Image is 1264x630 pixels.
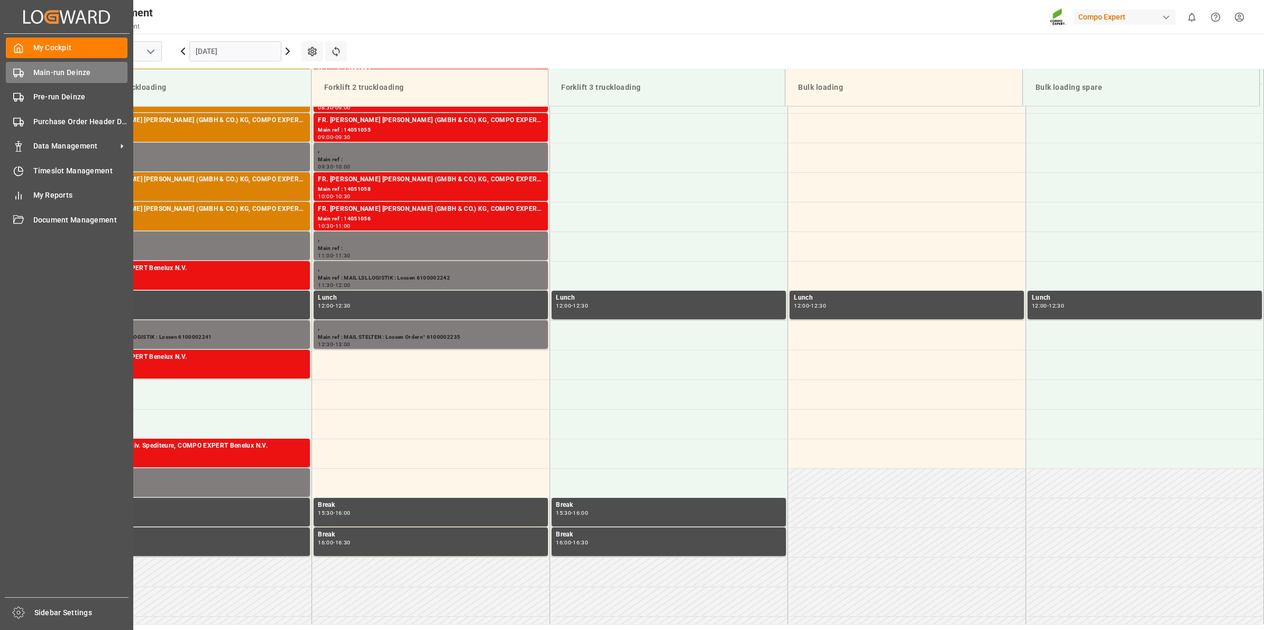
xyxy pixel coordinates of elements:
div: Lunch [80,293,306,303]
div: 09:00 [335,105,351,110]
a: Main-run Deinze [6,62,127,82]
div: 12:00 [556,303,571,308]
div: 16:00 [556,540,571,545]
div: Main ref : MAIL STELTEN : Lossen Ordern° 6100002235 [318,333,544,342]
button: Help Center [1204,5,1228,29]
span: My Cockpit [33,42,128,53]
div: - [333,164,335,169]
div: Forklift 2 truckloading [320,78,539,97]
span: Document Management [33,215,128,226]
div: Break [80,530,306,540]
div: 16:30 [573,540,588,545]
div: , [318,322,544,333]
div: - [333,224,335,228]
div: FR. [PERSON_NAME] [PERSON_NAME] (GMBH & CO.) KG, COMPO EXPERT Benelux N.V. [80,204,306,215]
div: Lunch [794,293,1020,303]
div: Bulk loading spare [1031,78,1251,97]
button: open menu [142,43,158,60]
div: 15:30 [556,511,571,515]
div: 10:00 [335,164,351,169]
div: , [80,322,306,333]
div: FR. [PERSON_NAME] [PERSON_NAME] (GMBH & CO.) KG, COMPO EXPERT Benelux N.V. [318,204,544,215]
div: 12:30 [1049,303,1064,308]
div: Main ref : 14052758 [80,363,306,372]
div: , [318,263,544,274]
div: FR. [PERSON_NAME] [PERSON_NAME] (GMBH & CO.) KG, COMPO EXPERT Benelux N.V. [318,115,544,126]
div: Main ref : MAIL LSL LOGISTIK : Lossen 6100002242 [318,274,544,283]
div: 08:30 [318,105,333,110]
div: Main ref : 14051058 [318,185,544,194]
div: Break [556,530,782,540]
div: Compo Expert [1074,10,1176,25]
div: 12:30 [318,342,333,347]
div: 12:00 [794,303,809,308]
div: FR. [PERSON_NAME] [PERSON_NAME] (GMBH & CO.) KG, COMPO EXPERT Benelux N.V. [318,174,544,185]
div: Lunch [1032,293,1258,303]
img: Screenshot%202023-09-29%20at%2010.02.21.png_1712312052.png [1050,8,1067,26]
div: Main ref : 14052500 [80,274,306,283]
div: Break [318,500,544,511]
div: Main ref : [80,244,306,253]
span: My Reports [33,190,128,201]
a: Purchase Order Header Deinze [6,111,127,132]
div: 10:00 [318,194,333,199]
div: Main ref : 14051394 [80,126,306,135]
div: Main ref : [318,155,544,164]
div: FR. [PERSON_NAME] [PERSON_NAME] (GMBH & CO.) KG, COMPO EXPERT Benelux N.V. [80,174,306,185]
div: Main ref : 14051395 [80,185,306,194]
div: 12:30 [573,303,588,308]
div: 12:00 [1032,303,1047,308]
div: 12:30 [335,303,351,308]
a: Timeslot Management [6,160,127,181]
a: Pre-run Deinze [6,87,127,107]
div: FR. [PERSON_NAME] [PERSON_NAME] (GMBH & CO.) KG, COMPO EXPERT Benelux N.V. [80,115,306,126]
div: 09:30 [318,164,333,169]
div: , [80,234,306,244]
div: 16:00 [335,511,351,515]
div: 15:30 [318,511,333,515]
div: - [333,253,335,258]
div: 11:00 [318,253,333,258]
div: Main ref : DEMATRA [80,481,306,490]
button: Compo Expert [1074,7,1180,27]
div: Break [318,530,544,540]
div: WTA, COMPO EXPERT Benelux N.V. [80,352,306,363]
div: - [333,283,335,288]
div: 13:00 [335,342,351,347]
div: Abholung durch div. Spediteure, COMPO EXPERT Benelux N.V. [80,441,306,451]
div: 09:30 [335,135,351,140]
div: - [333,511,335,515]
div: - [333,194,335,199]
div: 12:30 [811,303,826,308]
div: , [318,145,544,155]
div: 10:30 [335,194,351,199]
div: 12:00 [318,303,333,308]
span: Sidebar Settings [34,607,129,618]
div: Main ref : 14051396 [80,215,306,224]
div: Main ref : 14051055 [318,126,544,135]
div: - [333,105,335,110]
div: , [318,234,544,244]
div: 16:00 [573,511,588,515]
div: Break [556,500,782,511]
div: Main ref : MAIL LSL LOGISTIK : Lossen 6100002241 [80,333,306,342]
input: DD.MM.YYYY [189,41,281,61]
div: - [333,342,335,347]
div: Main ref : [80,155,306,164]
a: My Cockpit [6,38,127,58]
div: Forklift 1 truckloading [83,78,303,97]
div: - [1047,303,1049,308]
div: Main ref : 14051056 [318,215,544,224]
div: 16:30 [335,540,351,545]
div: 11:30 [335,253,351,258]
div: Lunch [318,293,544,303]
div: 10:30 [318,224,333,228]
div: - [571,540,573,545]
div: - [333,540,335,545]
div: 11:30 [318,283,333,288]
button: show 0 new notifications [1180,5,1204,29]
div: Bulk loading [794,78,1013,97]
div: - [571,303,573,308]
div: Lunch [556,293,782,303]
div: Forklift 3 truckloading [557,78,776,97]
